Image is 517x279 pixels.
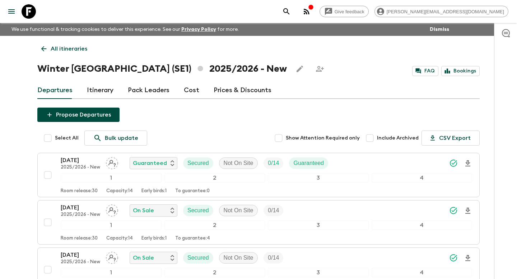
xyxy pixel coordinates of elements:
span: [PERSON_NAME][EMAIL_ADDRESS][DOMAIN_NAME] [383,9,508,14]
span: Include Archived [377,134,419,142]
div: [PERSON_NAME][EMAIL_ADDRESS][DOMAIN_NAME] [374,6,508,17]
p: Not On Site [224,254,253,262]
span: Assign pack leader [106,254,118,260]
button: Edit this itinerary [293,62,307,76]
p: Room release: 30 [61,236,98,241]
a: Cost [184,82,199,99]
div: Not On Site [219,205,258,216]
p: Guaranteed [133,159,167,167]
button: [DATE]2025/2026 - NewAssign pack leaderGuaranteedSecuredNot On SiteTrip FillGuaranteed1234Room re... [37,153,480,197]
p: 0 / 14 [268,159,279,167]
p: Secured [187,159,209,167]
p: On Sale [133,254,154,262]
button: menu [4,4,19,19]
p: Capacity: 14 [106,236,133,241]
div: 3 [268,221,369,230]
a: Prices & Discounts [214,82,271,99]
button: CSV Export [421,131,480,146]
span: Assign pack leader [106,159,118,165]
svg: Download Onboarding [464,159,472,168]
button: [DATE]2025/2026 - NewAssign pack leaderOn SaleSecuredNot On SiteTrip Fill1234Room release:30Capac... [37,200,480,245]
div: 3 [268,268,369,277]
div: 1 [61,221,162,230]
a: Bulk update [84,131,147,146]
span: Show Attention Required only [286,134,360,142]
div: 1 [61,268,162,277]
div: Trip Fill [264,252,283,264]
a: Give feedback [320,6,369,17]
a: Itinerary [87,82,113,99]
p: Not On Site [224,206,253,215]
h1: Winter [GEOGRAPHIC_DATA] (SE1) 2025/2026 - New [37,62,287,76]
div: Not On Site [219,157,258,169]
div: Secured [183,157,213,169]
p: 0 / 14 [268,254,279,262]
p: Early birds: 1 [141,188,167,194]
p: Guaranteed [293,159,324,167]
div: 4 [372,268,472,277]
p: Room release: 30 [61,188,98,194]
span: Give feedback [331,9,368,14]
span: Assign pack leader [106,207,118,212]
p: On Sale [133,206,154,215]
div: 2 [164,268,265,277]
p: We use functional & tracking cookies to deliver this experience. See our for more. [9,23,242,36]
span: Share this itinerary [313,62,327,76]
p: 2025/2026 - New [61,259,100,265]
div: Not On Site [219,252,258,264]
div: Trip Fill [264,205,283,216]
button: Dismiss [428,24,451,34]
a: All itineraries [37,42,91,56]
p: [DATE] [61,251,100,259]
div: Trip Fill [264,157,283,169]
svg: Synced Successfully [449,254,458,262]
p: Not On Site [224,159,253,167]
p: To guarantee: 4 [175,236,210,241]
p: 2025/2026 - New [61,212,100,218]
svg: Download Onboarding [464,207,472,215]
p: To guarantee: 0 [175,188,210,194]
a: FAQ [412,66,438,76]
a: Departures [37,82,73,99]
p: [DATE] [61,203,100,212]
span: Select All [55,134,79,142]
p: All itineraries [51,44,87,53]
a: Bookings [441,66,480,76]
button: search adventures [279,4,294,19]
a: Privacy Policy [181,27,216,32]
p: Secured [187,254,209,262]
div: 2 [164,221,265,230]
p: Capacity: 14 [106,188,133,194]
div: 2 [164,173,265,183]
p: Secured [187,206,209,215]
a: Pack Leaders [128,82,169,99]
button: Propose Departures [37,108,120,122]
svg: Download Onboarding [464,254,472,263]
div: 4 [372,221,472,230]
svg: Synced Successfully [449,159,458,167]
p: 0 / 14 [268,206,279,215]
div: 3 [268,173,369,183]
svg: Synced Successfully [449,206,458,215]
p: [DATE] [61,156,100,165]
div: 1 [61,173,162,183]
p: 2025/2026 - New [61,165,100,170]
div: 4 [372,173,472,183]
p: Early birds: 1 [141,236,167,241]
div: Secured [183,252,213,264]
p: Bulk update [105,134,138,142]
div: Secured [183,205,213,216]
